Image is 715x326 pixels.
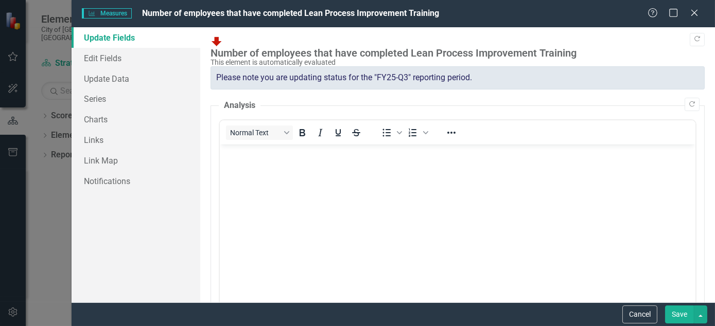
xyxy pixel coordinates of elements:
img: Reviewing for Improvement [211,35,223,47]
iframe: Rich Text Area [220,144,695,324]
button: Block Normal Text [226,125,293,140]
span: Normal Text [230,129,281,137]
a: Link Map [72,150,200,171]
legend: Analysis [219,100,260,112]
button: Underline [329,125,347,140]
span: Measures [82,8,132,19]
button: Reveal or hide additional toolbar items [443,125,460,140]
a: Links [72,130,200,150]
a: Series [72,88,200,109]
div: Numbered list [404,125,430,140]
button: Strikethrough [347,125,365,140]
button: Cancel [622,305,657,323]
a: Update Fields [72,27,200,48]
button: Save [665,305,694,323]
a: Charts [72,109,200,130]
a: Update Data [72,68,200,89]
button: Bold [293,125,311,140]
a: Notifications [72,171,200,191]
div: Number of employees that have completed Lean Process Improvement Training [211,47,700,59]
div: Bullet list [378,125,404,140]
div: Please note you are updating status for the "FY25-Q3" reporting period. [211,66,705,89]
div: This element is automatically evaluated [211,59,700,66]
span: Number of employees that have completed Lean Process Improvement Training [142,8,439,18]
a: Edit Fields [72,48,200,68]
button: Italic [311,125,329,140]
